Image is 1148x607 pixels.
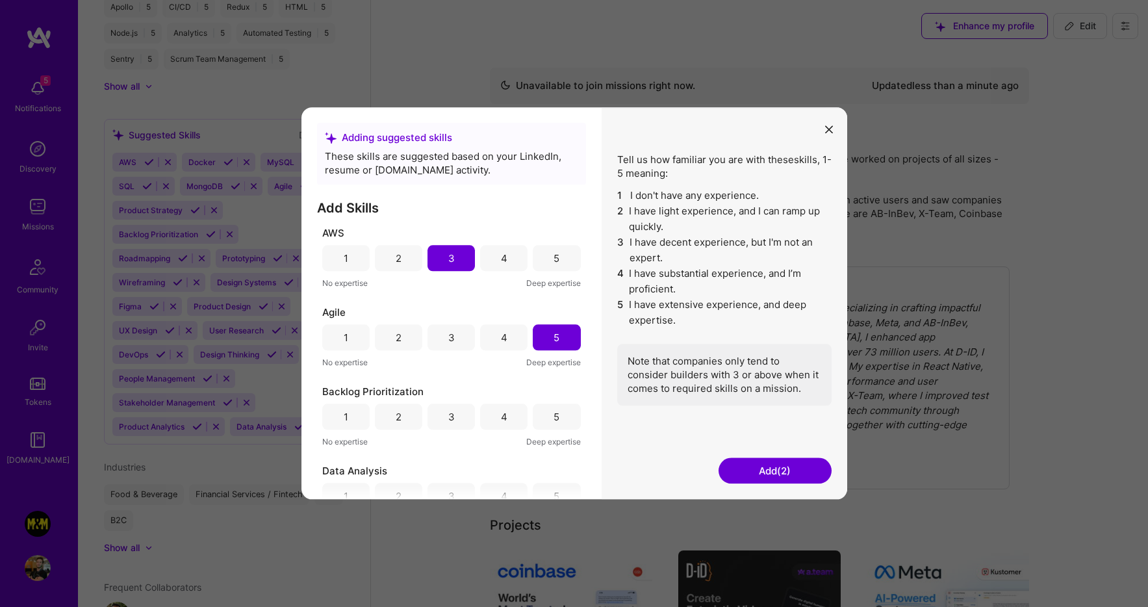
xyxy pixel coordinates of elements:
div: 2 [396,331,402,344]
li: I have decent experience, but I'm not an expert. [617,235,832,266]
div: 5 [554,252,559,265]
div: modal [301,107,847,499]
div: 4 [501,410,507,424]
div: 1 [344,331,348,344]
span: Deep expertise [526,355,581,369]
span: AWS [322,226,344,240]
span: 5 [617,297,624,328]
div: Adding suggested skills [325,131,578,144]
span: No expertise [322,435,368,448]
div: Note that companies only tend to consider builders with 3 or above when it comes to required skil... [617,344,832,406]
span: Data Analysis [322,464,387,478]
span: Deep expertise [526,435,581,448]
span: Agile [322,305,346,319]
div: 2 [396,410,402,424]
div: 1 [344,410,348,424]
li: I don't have any experience. [617,188,832,203]
div: 2 [396,252,402,265]
span: Deep expertise [526,276,581,290]
div: 3 [448,410,455,424]
div: 3 [448,252,455,265]
span: 3 [617,235,624,266]
div: 4 [501,252,507,265]
li: I have extensive experience, and deep expertise. [617,297,832,328]
div: 3 [448,331,455,344]
div: 1 [344,252,348,265]
span: No expertise [322,355,368,369]
span: 4 [617,266,624,297]
span: 1 [617,188,625,203]
div: 5 [554,410,559,424]
div: 1 [344,489,348,503]
div: 4 [501,331,507,344]
span: Backlog Prioritization [322,385,424,398]
div: 5 [554,489,559,503]
li: I have substantial experience, and I’m proficient. [617,266,832,297]
span: No expertise [322,276,368,290]
i: icon Close [825,125,833,133]
span: 2 [617,203,624,235]
button: Add(2) [719,458,832,484]
div: 3 [448,489,455,503]
i: icon SuggestedTeams [325,132,337,144]
div: Tell us how familiar you are with these skills , 1-5 meaning: [617,153,832,406]
div: 5 [554,331,559,344]
div: 2 [396,489,402,503]
div: 4 [501,489,507,503]
h3: Add Skills [317,200,586,216]
div: These skills are suggested based on your LinkedIn, resume or [DOMAIN_NAME] activity. [325,149,578,177]
li: I have light experience, and I can ramp up quickly. [617,203,832,235]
